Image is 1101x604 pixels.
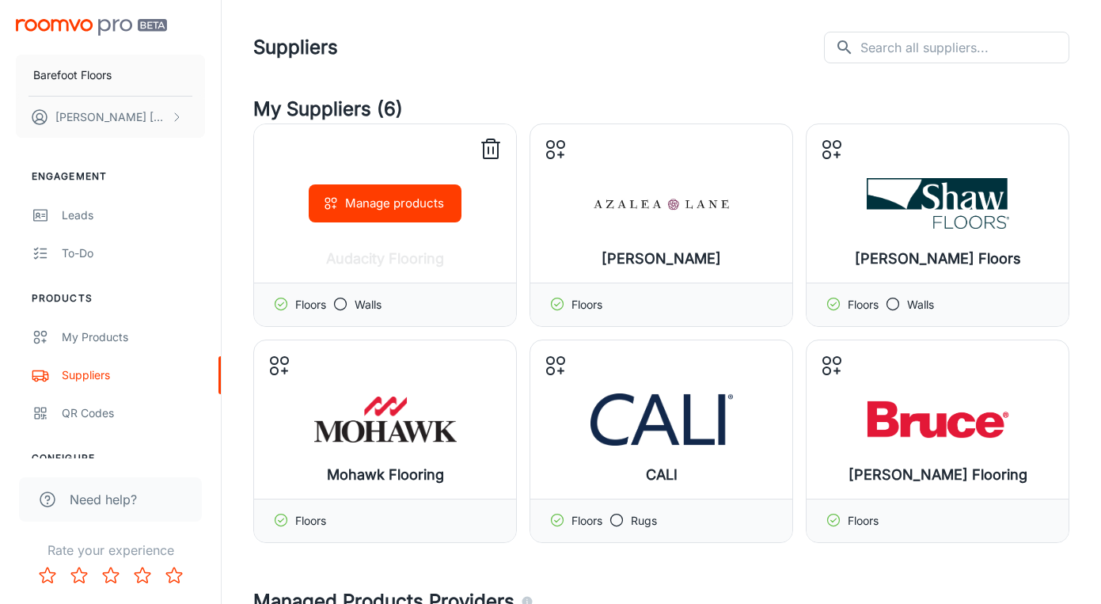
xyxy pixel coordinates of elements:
p: Floors [295,296,326,313]
div: To-do [62,245,205,262]
p: Floors [848,296,879,313]
div: Suppliers [62,367,205,384]
h4: My Suppliers (6) [253,95,1069,123]
img: Roomvo PRO Beta [16,19,167,36]
p: Walls [907,296,934,313]
h1: Suppliers [253,33,338,62]
p: [PERSON_NAME] [PERSON_NAME] [55,108,167,126]
button: Rate 3 star [95,560,127,591]
button: Rate 1 star [32,560,63,591]
div: Leads [62,207,205,224]
button: Rate 2 star [63,560,95,591]
button: Manage products [309,184,461,222]
p: Floors [571,512,602,530]
p: Rugs [631,512,657,530]
span: Need help? [70,490,137,509]
div: QR Codes [62,405,205,422]
div: My Products [62,329,205,346]
p: Floors [571,296,602,313]
p: Walls [355,296,382,313]
button: Barefoot Floors [16,55,205,96]
p: Floors [848,512,879,530]
button: Rate 5 star [158,560,190,591]
input: Search all suppliers... [860,32,1069,63]
button: [PERSON_NAME] [PERSON_NAME] [16,97,205,138]
p: Rate your experience [13,541,208,560]
p: Floors [295,512,326,530]
p: Barefoot Floors [33,66,112,84]
button: Rate 4 star [127,560,158,591]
